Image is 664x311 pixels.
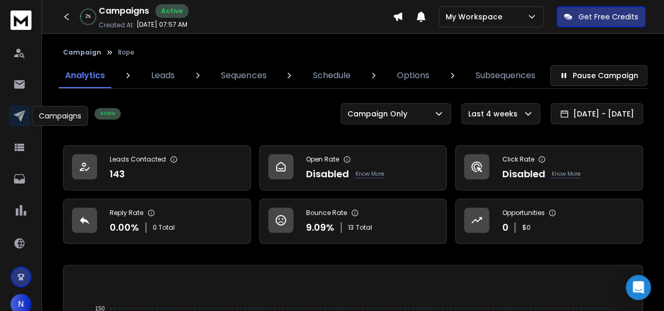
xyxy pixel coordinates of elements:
[476,69,535,82] p: Subsequences
[10,10,31,30] img: logo
[259,145,447,190] a: Open RateDisabledKnow More
[502,155,534,164] p: Click Rate
[259,199,447,244] a: Bounce Rate9.09%13Total
[110,167,125,181] p: 143
[626,275,651,300] div: Open Intercom Messenger
[110,220,139,235] p: 0.00 %
[307,63,357,88] a: Schedule
[578,12,638,22] p: Get Free Credits
[502,209,544,217] p: Opportunities
[136,20,187,29] p: [DATE] 07:57 AM
[63,48,101,57] button: Campaign
[86,14,91,20] p: 2 %
[59,63,111,88] a: Analytics
[468,109,522,119] p: Last 4 weeks
[551,170,580,178] p: Know More
[455,199,643,244] a: Opportunities0$0
[551,103,643,124] button: [DATE] - [DATE]
[348,223,354,232] span: 13
[221,69,266,82] p: Sequences
[347,109,412,119] p: Campaign Only
[99,5,149,17] h1: Campaigns
[446,12,507,22] p: My Workspace
[550,65,647,86] button: Pause Campaign
[306,220,334,235] p: 9.09 %
[63,199,251,244] a: Reply Rate0.00%0 Total
[155,4,188,18] div: Active
[522,223,530,232] p: $ 0
[306,209,347,217] p: Bounce Rate
[99,21,134,29] p: Created At:
[356,223,372,232] span: Total
[94,108,121,120] div: Active
[215,63,272,88] a: Sequences
[313,69,351,82] p: Schedule
[502,220,508,235] p: 0
[145,63,181,88] a: Leads
[32,106,88,126] div: Campaigns
[355,170,384,178] p: Know More
[455,145,643,190] a: Click RateDisabledKnow More
[502,167,545,181] p: Disabled
[306,167,349,181] p: Disabled
[63,145,251,190] a: Leads Contacted143
[151,69,175,82] p: Leads
[118,48,134,57] p: Rope
[397,69,429,82] p: Options
[556,6,646,27] button: Get Free Credits
[391,63,436,88] a: Options
[110,209,143,217] p: Reply Rate
[65,69,105,82] p: Analytics
[110,155,166,164] p: Leads Contacted
[469,63,542,88] a: Subsequences
[306,155,339,164] p: Open Rate
[153,223,175,232] p: 0 Total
